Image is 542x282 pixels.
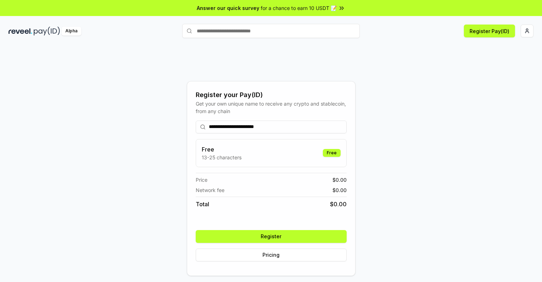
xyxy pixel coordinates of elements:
[197,4,259,12] span: Answer our quick survey
[202,154,242,161] p: 13-25 characters
[9,27,32,36] img: reveel_dark
[196,100,347,115] div: Get your own unique name to receive any crypto and stablecoin, from any chain
[202,145,242,154] h3: Free
[196,90,347,100] div: Register your Pay(ID)
[34,27,60,36] img: pay_id
[332,186,347,194] span: $ 0.00
[196,200,209,208] span: Total
[196,186,224,194] span: Network fee
[61,27,81,36] div: Alpha
[332,176,347,183] span: $ 0.00
[196,176,207,183] span: Price
[196,249,347,261] button: Pricing
[330,200,347,208] span: $ 0.00
[464,25,515,37] button: Register Pay(ID)
[196,230,347,243] button: Register
[323,149,341,157] div: Free
[261,4,337,12] span: for a chance to earn 10 USDT 📝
